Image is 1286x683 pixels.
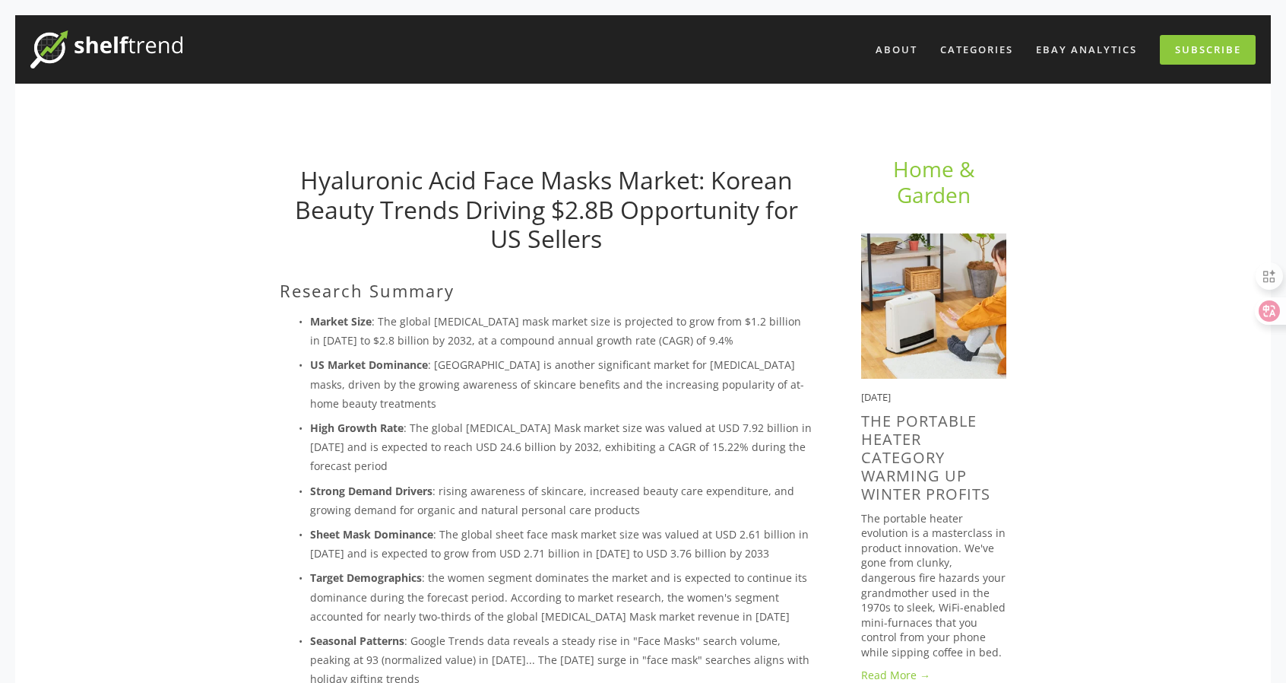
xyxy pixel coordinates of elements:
[310,418,812,476] p: : The global [MEDICAL_DATA] Mask market size was valued at USD 7.92 billion in [DATE] and is expe...
[861,668,1006,683] a: Read More →
[310,355,812,413] p: : [GEOGRAPHIC_DATA] is another significant market for [MEDICAL_DATA] masks, driven by the growing...
[861,233,1006,379] img: The Portable Heater Category Warming Up Winter Profits
[30,30,182,68] img: ShelfTrend
[310,484,432,498] strong: Strong Demand Drivers
[930,37,1023,62] div: Categories
[861,390,891,404] time: [DATE]
[310,570,422,585] strong: Target Demographics
[310,634,404,648] strong: Seasonal Patterns
[866,37,927,62] a: About
[310,568,812,626] p: : the women segment dominates the market and is expected to continue its dominance during the for...
[310,314,372,329] strong: Market Size
[861,411,990,504] a: The Portable Heater Category Warming Up Winter Profits
[310,421,404,435] strong: High Growth Rate
[310,525,812,563] p: : The global sheet face mask market size was valued at USD 2.61 billion in [DATE] and is expected...
[310,527,433,542] strong: Sheet Mask Dominance
[280,281,812,300] h2: Research Summary
[1160,35,1256,65] a: Subscribe
[310,312,812,350] p: : The global [MEDICAL_DATA] mask market size is projected to grow from $1.2 billion in [DATE] to ...
[861,511,1006,660] p: The portable heater evolution is a masterclass in product innovation. We've gone from clunky, dan...
[310,357,428,372] strong: US Market Dominance
[893,154,980,209] a: Home & Garden
[295,164,798,255] a: Hyaluronic Acid Face Masks Market: Korean Beauty Trends Driving $2.8B Opportunity for US Sellers
[310,481,812,519] p: : rising awareness of skincare, increased beauty care expenditure, and growing demand for organic...
[1026,37,1147,62] a: eBay Analytics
